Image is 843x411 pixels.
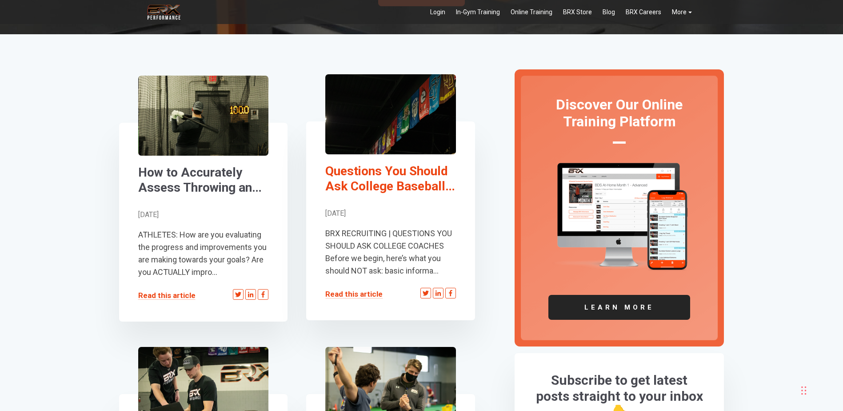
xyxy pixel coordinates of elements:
a: Questions You Should Ask College Baseball Coaches During The Recruiting Process [325,164,456,193]
p: BRX RECRUITING | QUESTIONS YOU SHOULD ASK COLLEGE COACHES Before we begin, here’s what you should... [325,227,456,277]
div: Drag [801,377,807,404]
small: [DATE] [325,209,346,218]
a: In-Gym Training [451,3,505,21]
a: LEARN MORE [548,295,691,320]
small: [DATE] [138,210,159,219]
a: BRX Store [558,3,597,21]
p: ATHLETES: How are you evaluating the progress and improvements you are making towards your goals?... [138,229,269,278]
a: Online Training [505,3,558,21]
span: Discover Our Online Training Platform [556,96,683,130]
a: Blog [597,3,620,21]
a: BRX Careers [620,3,667,21]
a: Read this article [325,290,383,298]
a: Login [425,3,451,21]
a: Read this article [138,291,196,300]
a: How to Accurately Assess Throwing and Exit Velocity for Baseball/Softball [138,76,269,156]
a: More [667,3,697,21]
div: Navigation Menu [425,3,697,21]
a: How to Accurately Assess Throwing and Exit Velocity for Baseball/Softball [138,165,269,195]
img: BRX Transparent Logo-2 [146,3,182,21]
img: Mockup-2.png [551,163,688,272]
a: Questions You Should Ask College Baseball Coaches During The Recruiting Process [325,74,456,154]
iframe: Chat Widget [717,315,843,411]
